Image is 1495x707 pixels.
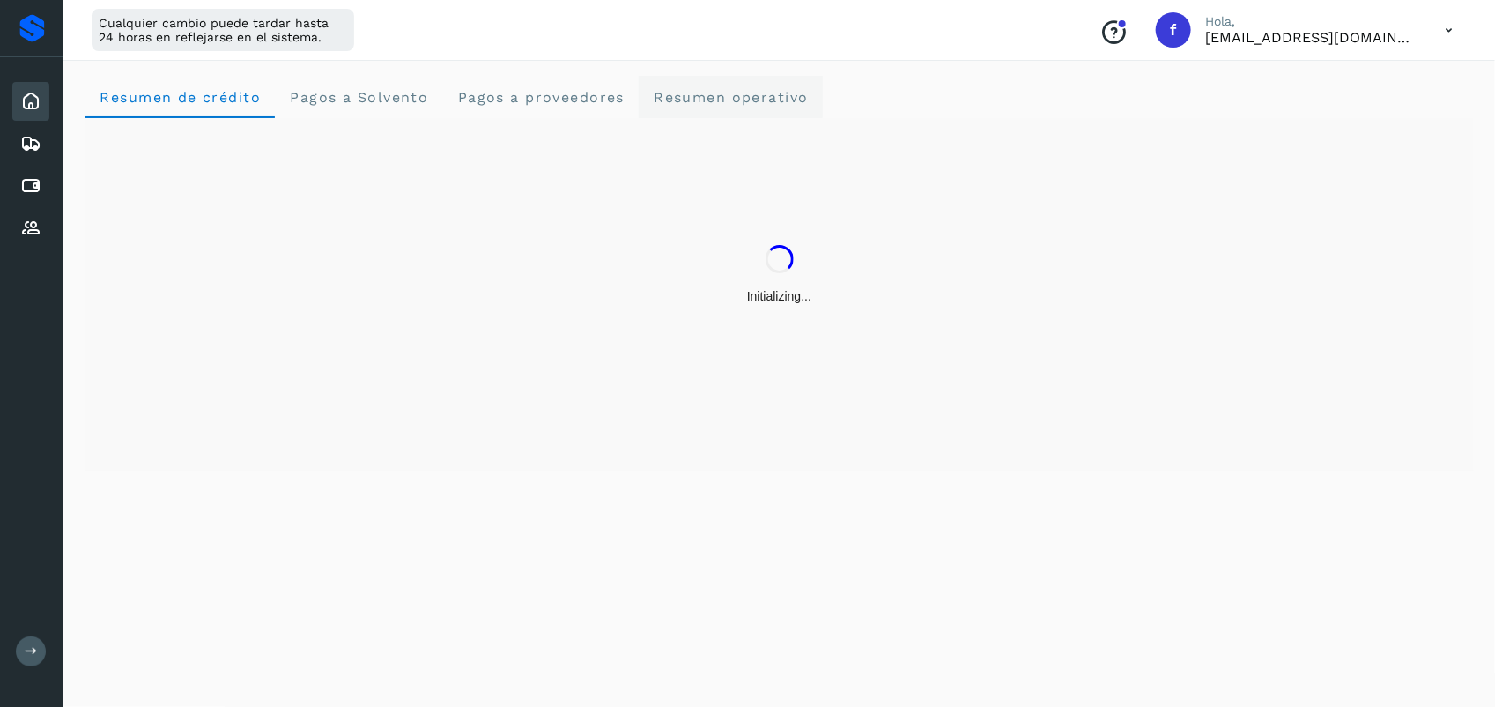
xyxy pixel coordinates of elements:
div: Cualquier cambio puede tardar hasta 24 horas en reflejarse en el sistema. [92,9,354,51]
span: Resumen operativo [653,89,809,106]
span: Pagos a Solvento [289,89,428,106]
div: Inicio [12,82,49,121]
div: Cuentas por pagar [12,167,49,205]
p: fepadilla@niagarawater.com [1205,29,1417,46]
p: Hola, [1205,14,1417,29]
span: Pagos a proveedores [456,89,625,106]
span: Resumen de crédito [99,89,261,106]
div: Embarques [12,124,49,163]
div: Proveedores [12,209,49,248]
